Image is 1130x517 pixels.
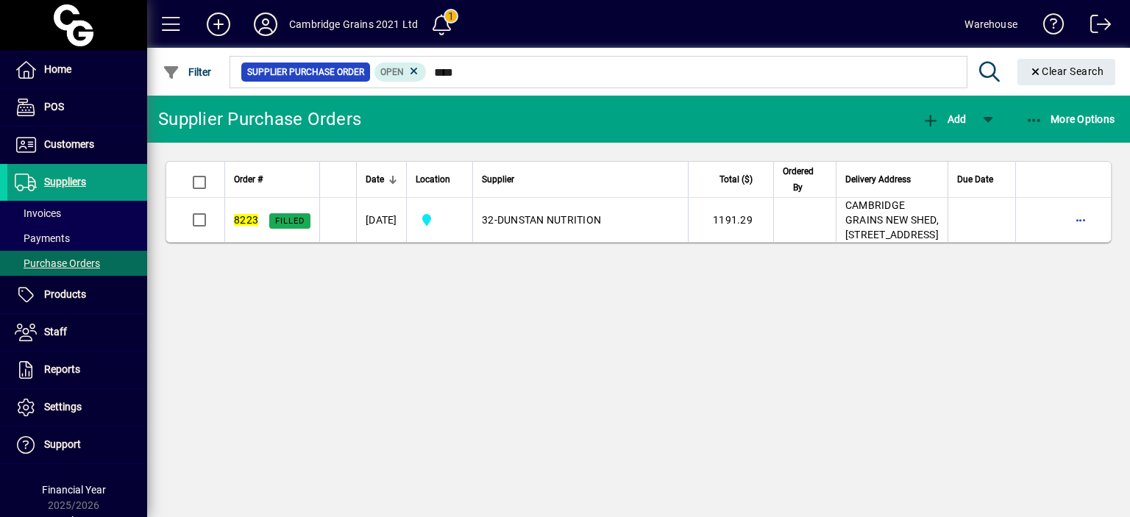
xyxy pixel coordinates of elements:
span: Location [416,171,450,188]
td: - [472,198,688,242]
span: Due Date [957,171,993,188]
span: Supplier Purchase Order [247,65,364,79]
button: Add [195,11,242,38]
div: Cambridge Grains 2021 Ltd [289,13,418,36]
div: Total ($) [697,171,766,188]
div: Location [416,171,463,188]
span: Staff [44,326,67,338]
a: Reports [7,352,147,388]
span: Add [922,113,966,125]
span: Settings [44,401,82,413]
td: CAMBRIDGE GRAINS NEW SHED, [STREET_ADDRESS] [836,198,948,242]
span: Cambridge Grains 2021 Ltd [416,211,463,229]
span: More Options [1026,113,1115,125]
a: Customers [7,126,147,163]
span: Products [44,288,86,300]
span: Home [44,63,71,75]
div: Supplier Purchase Orders [158,107,361,131]
button: More options [1069,208,1092,232]
a: Invoices [7,201,147,226]
button: Profile [242,11,289,38]
span: Total ($) [719,171,753,188]
button: Clear [1017,59,1116,85]
span: Payments [15,232,70,244]
span: Filled [275,216,305,226]
a: Logout [1079,3,1112,51]
span: 32 [482,214,494,226]
span: POS [44,101,64,113]
span: Open [380,67,404,77]
td: 1191.29 [688,198,773,242]
a: Purchase Orders [7,251,147,276]
span: Date [366,171,384,188]
button: More Options [1022,106,1119,132]
span: Order # [234,171,263,188]
span: Delivery Address [845,171,911,188]
a: Home [7,51,147,88]
div: Date [366,171,397,188]
em: 8223 [234,214,258,226]
span: Ordered By [783,163,814,196]
a: Settings [7,389,147,426]
span: Invoices [15,207,61,219]
td: [DATE] [356,198,406,242]
div: Order # [234,171,310,188]
span: Reports [44,363,80,375]
div: Supplier [482,171,679,188]
span: Filter [163,66,212,78]
span: DUNSTAN NUTRITION [497,214,601,226]
span: Clear Search [1029,65,1104,77]
span: Customers [44,138,94,150]
a: Staff [7,314,147,351]
a: Payments [7,226,147,251]
button: Add [918,106,970,132]
span: Purchase Orders [15,257,100,269]
span: Support [44,438,81,450]
div: Ordered By [783,163,827,196]
div: Due Date [957,171,1006,188]
a: Knowledge Base [1032,3,1065,51]
span: Financial Year [42,484,106,496]
div: Warehouse [964,13,1017,36]
a: POS [7,89,147,126]
a: Support [7,427,147,463]
mat-chip: Completion Status: Open [374,63,427,82]
a: Products [7,277,147,313]
button: Filter [159,59,216,85]
span: Supplier [482,171,514,188]
span: Suppliers [44,176,86,188]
